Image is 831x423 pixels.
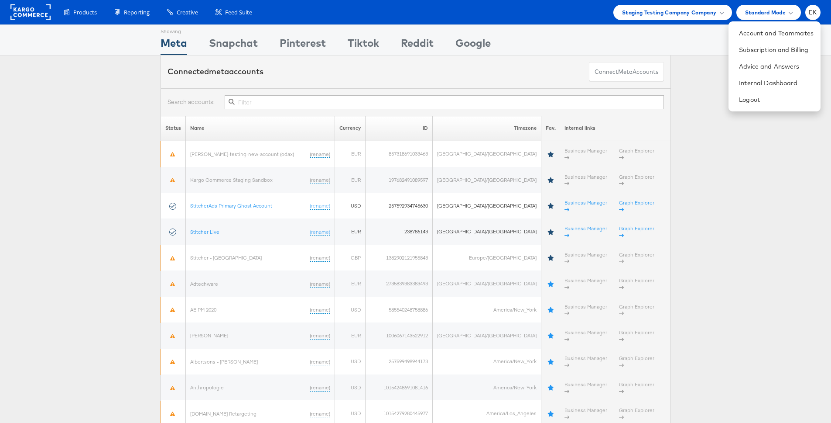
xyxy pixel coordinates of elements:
td: [GEOGRAPHIC_DATA]/[GEOGRAPHIC_DATA] [432,141,541,167]
a: Anthropologie [190,384,224,390]
td: America/New_York [432,374,541,400]
a: Business Manager [564,251,607,264]
td: 585540248758886 [365,297,432,322]
a: Graph Explorer [619,329,654,342]
a: Business Manager [564,381,607,394]
td: EUR [335,141,365,167]
a: Graph Explorer [619,355,654,368]
div: Google [455,35,491,55]
a: Graph Explorer [619,147,654,160]
td: 257592934745630 [365,193,432,218]
a: Business Manager [564,406,607,420]
td: 197682491089597 [365,167,432,193]
a: [DOMAIN_NAME] Retargeting [190,410,256,416]
td: America/New_York [432,349,541,374]
td: [GEOGRAPHIC_DATA]/[GEOGRAPHIC_DATA] [432,167,541,193]
td: EUR [335,167,365,193]
a: AE PM 2020 [190,306,216,312]
a: Albertsons - [PERSON_NAME] [190,358,258,364]
span: Creative [177,8,198,17]
td: 1382902121955843 [365,245,432,270]
a: (rename) [310,150,330,158]
td: [GEOGRAPHIC_DATA]/[GEOGRAPHIC_DATA] [432,193,541,218]
span: meta [618,68,633,76]
a: (rename) [310,254,330,261]
a: Graph Explorer [619,225,654,238]
th: Status [161,116,185,141]
td: 238786143 [365,218,432,244]
a: Business Manager [564,277,607,290]
span: Feed Suite [225,8,252,17]
a: Graph Explorer [619,173,654,187]
td: EUR [335,270,365,296]
a: (rename) [310,384,330,391]
a: (rename) [310,410,330,417]
a: Graph Explorer [619,251,654,264]
a: Business Manager [564,225,607,238]
th: ID [365,116,432,141]
a: Stitcher - [GEOGRAPHIC_DATA] [190,254,262,260]
td: EUR [335,322,365,348]
td: 257599498944173 [365,349,432,374]
a: StitcherAds Primary Ghost Account [190,202,272,208]
div: Connected accounts [168,66,263,77]
a: Graph Explorer [619,199,654,212]
div: Pinterest [280,35,326,55]
span: EK [809,10,817,15]
td: USD [335,374,365,400]
button: ConnectmetaAccounts [589,62,664,82]
td: USD [335,193,365,218]
a: Business Manager [564,355,607,368]
td: 1006067143522912 [365,322,432,348]
a: (rename) [310,306,330,313]
a: (rename) [310,202,330,209]
a: Business Manager [564,199,607,212]
a: Graph Explorer [619,303,654,316]
a: Graph Explorer [619,277,654,290]
td: EUR [335,218,365,244]
td: 10154248691081416 [365,374,432,400]
th: Name [185,116,335,141]
a: Stitcher Live [190,228,219,235]
a: [PERSON_NAME]-testing-new-account (odax) [190,150,294,157]
a: (rename) [310,332,330,339]
a: (rename) [310,358,330,365]
a: Graph Explorer [619,406,654,420]
div: Tiktok [348,35,379,55]
td: USD [335,297,365,322]
span: meta [209,66,229,76]
td: [GEOGRAPHIC_DATA]/[GEOGRAPHIC_DATA] [432,322,541,348]
a: Advice and Answers [739,62,814,71]
td: Europe/[GEOGRAPHIC_DATA] [432,245,541,270]
div: Reddit [401,35,434,55]
td: 2735839383383493 [365,270,432,296]
td: [GEOGRAPHIC_DATA]/[GEOGRAPHIC_DATA] [432,218,541,244]
th: Timezone [432,116,541,141]
span: Standard Mode [745,8,786,17]
a: Account and Teammates [739,29,814,38]
a: [PERSON_NAME] [190,332,228,338]
th: Currency [335,116,365,141]
a: Business Manager [564,329,607,342]
td: USD [335,349,365,374]
a: Business Manager [564,173,607,187]
div: Meta [161,35,187,55]
div: Snapchat [209,35,258,55]
span: Reporting [124,8,150,17]
a: Business Manager [564,147,607,160]
a: Logout [739,95,814,104]
a: Internal Dashboard [739,79,814,87]
td: [GEOGRAPHIC_DATA]/[GEOGRAPHIC_DATA] [432,270,541,296]
td: America/New_York [432,297,541,322]
a: (rename) [310,176,330,184]
a: (rename) [310,228,330,236]
a: Graph Explorer [619,381,654,394]
input: Filter [225,95,663,109]
a: Kargo Commerce Staging Sandbox [190,176,273,183]
span: Staging Testing Company Company [622,8,717,17]
a: Subscription and Billing [739,45,814,54]
a: (rename) [310,280,330,288]
td: 857318691033463 [365,141,432,167]
a: Business Manager [564,303,607,316]
span: Products [73,8,97,17]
